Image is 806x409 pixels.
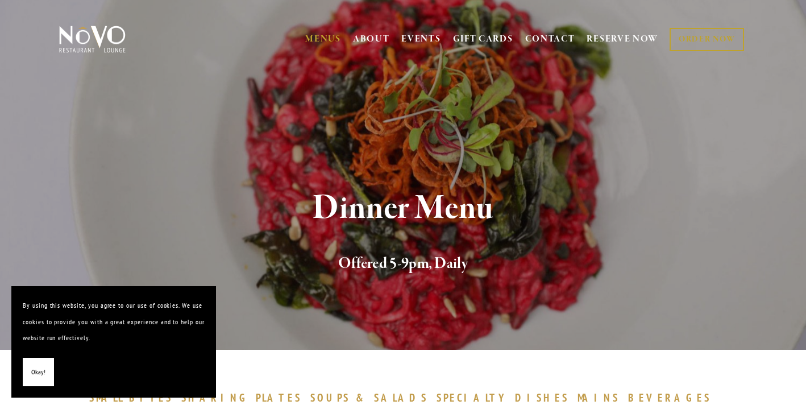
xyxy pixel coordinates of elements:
a: MAINS [578,391,626,404]
span: BEVERAGES [628,391,711,404]
a: ORDER NOW [670,28,744,51]
img: Novo Restaurant &amp; Lounge [57,25,128,53]
span: DISHES [515,391,569,404]
span: SPECIALTY [437,391,509,404]
span: MAINS [578,391,620,404]
h2: Offered 5-9pm, Daily [78,252,729,276]
p: By using this website, you agree to our use of cookies. We use cookies to provide you with a grea... [23,298,205,346]
a: SHARINGPLATES [181,391,308,404]
span: SMALL [89,391,123,404]
span: SOUPS [310,391,350,404]
a: EVENTS [401,34,441,45]
span: SALADS [374,391,429,404]
h1: Dinner Menu [78,190,729,227]
a: MENUS [305,34,341,45]
span: Okay! [31,364,45,381]
a: RESERVE NOW [587,28,658,50]
button: Okay! [23,358,54,387]
a: GIFT CARDS [453,28,513,50]
a: CONTACT [525,28,575,50]
a: SMALLBITES [89,391,178,404]
span: & [356,391,368,404]
section: Cookie banner [11,286,216,398]
span: PLATES [256,391,302,404]
span: SHARING [181,391,251,404]
a: SOUPS&SALADS [310,391,434,404]
span: BITES [129,391,173,404]
a: BEVERAGES [628,391,717,404]
a: ABOUT [353,34,390,45]
a: SPECIALTYDISHES [437,391,574,404]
